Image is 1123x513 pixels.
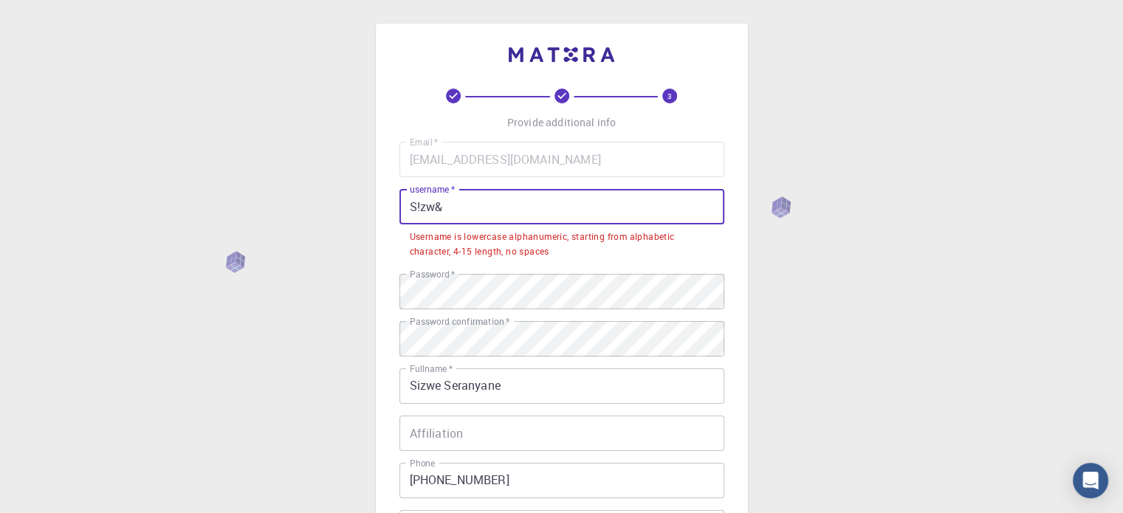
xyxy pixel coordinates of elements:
label: Phone [410,457,435,469]
p: Provide additional info [507,115,616,130]
label: Email [410,136,438,148]
label: Fullname [410,362,453,375]
label: username [410,183,455,196]
label: Password [410,268,455,280]
text: 3 [667,91,672,101]
div: Open Intercom Messenger [1073,463,1108,498]
div: Username is lowercase alphanumeric, starting from alphabetic character, 4-15 length, no spaces [410,230,714,259]
label: Password confirmation [410,315,509,328]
